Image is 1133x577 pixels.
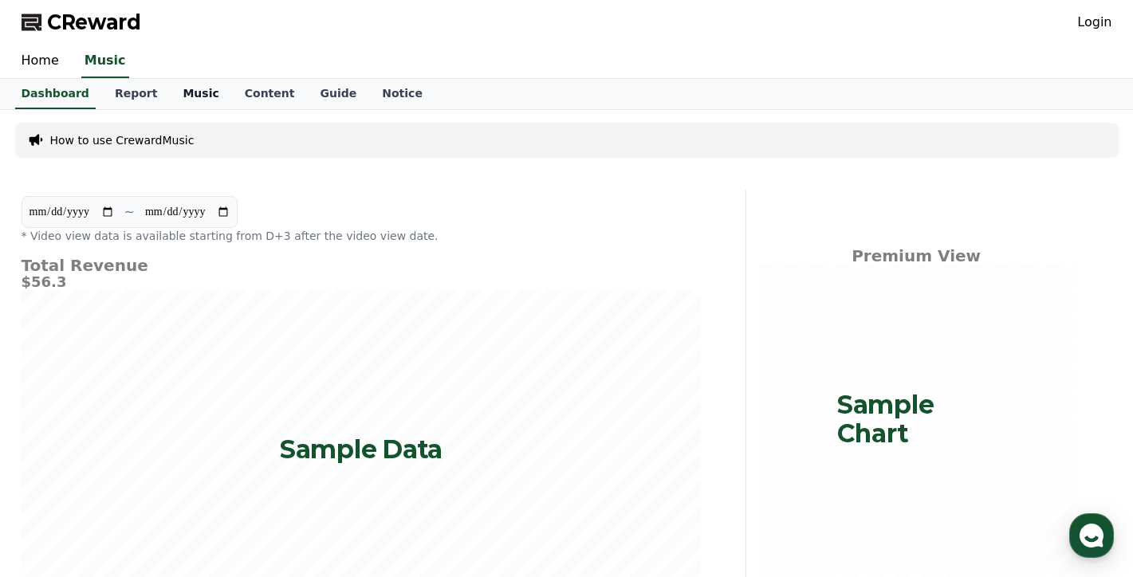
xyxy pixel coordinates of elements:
span: Settings [236,469,275,481]
a: Report [102,79,171,109]
h5: $56.3 [22,274,701,290]
span: Messages [132,469,179,482]
a: Home [9,45,72,78]
p: * Video view data is available starting from D+3 after the video view date. [22,228,701,244]
span: CReward [47,10,141,35]
span: Home [41,469,69,481]
a: Music [81,45,129,78]
p: ~ [124,202,135,222]
a: Settings [206,445,306,485]
a: Guide [307,79,369,109]
a: How to use CrewardMusic [50,132,195,148]
a: Dashboard [15,79,96,109]
h4: Total Revenue [22,257,701,274]
a: Notice [369,79,435,109]
a: Content [232,79,308,109]
a: Messages [105,445,206,485]
a: Login [1077,13,1111,32]
a: Home [5,445,105,485]
a: CReward [22,10,141,35]
h4: Premium View [759,247,1074,265]
p: Sample Chart [837,391,994,448]
p: Sample Data [280,435,443,464]
a: Music [170,79,231,109]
